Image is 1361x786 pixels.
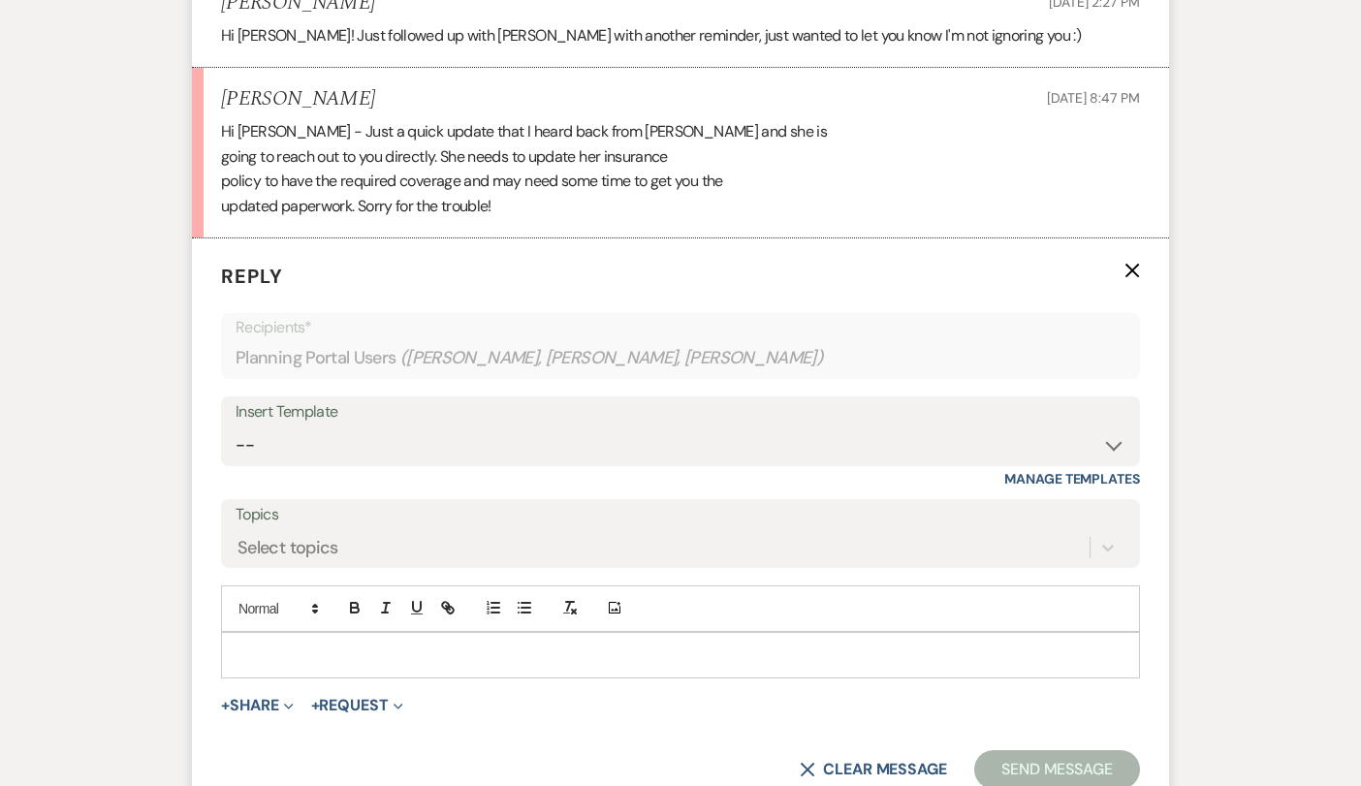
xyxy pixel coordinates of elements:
button: Share [221,698,294,713]
div: Insert Template [236,398,1125,426]
a: Manage Templates [1004,470,1140,487]
label: Topics [236,501,1125,529]
span: Reply [221,264,283,289]
span: [DATE] 8:47 PM [1047,89,1140,107]
h5: [PERSON_NAME] [221,87,375,111]
span: + [221,698,230,713]
span: + [311,698,320,713]
button: Clear message [800,762,947,777]
div: Hi [PERSON_NAME] - Just a quick update that I heard back from [PERSON_NAME] and she is going to r... [221,119,1140,218]
p: Hi [PERSON_NAME]! Just followed up with [PERSON_NAME] with another reminder, just wanted to let y... [221,23,1140,48]
div: Select topics [237,534,338,560]
p: Recipients* [236,315,1125,340]
button: Request [311,698,403,713]
div: Planning Portal Users [236,339,1125,377]
span: ( [PERSON_NAME], [PERSON_NAME], [PERSON_NAME] ) [400,345,824,371]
